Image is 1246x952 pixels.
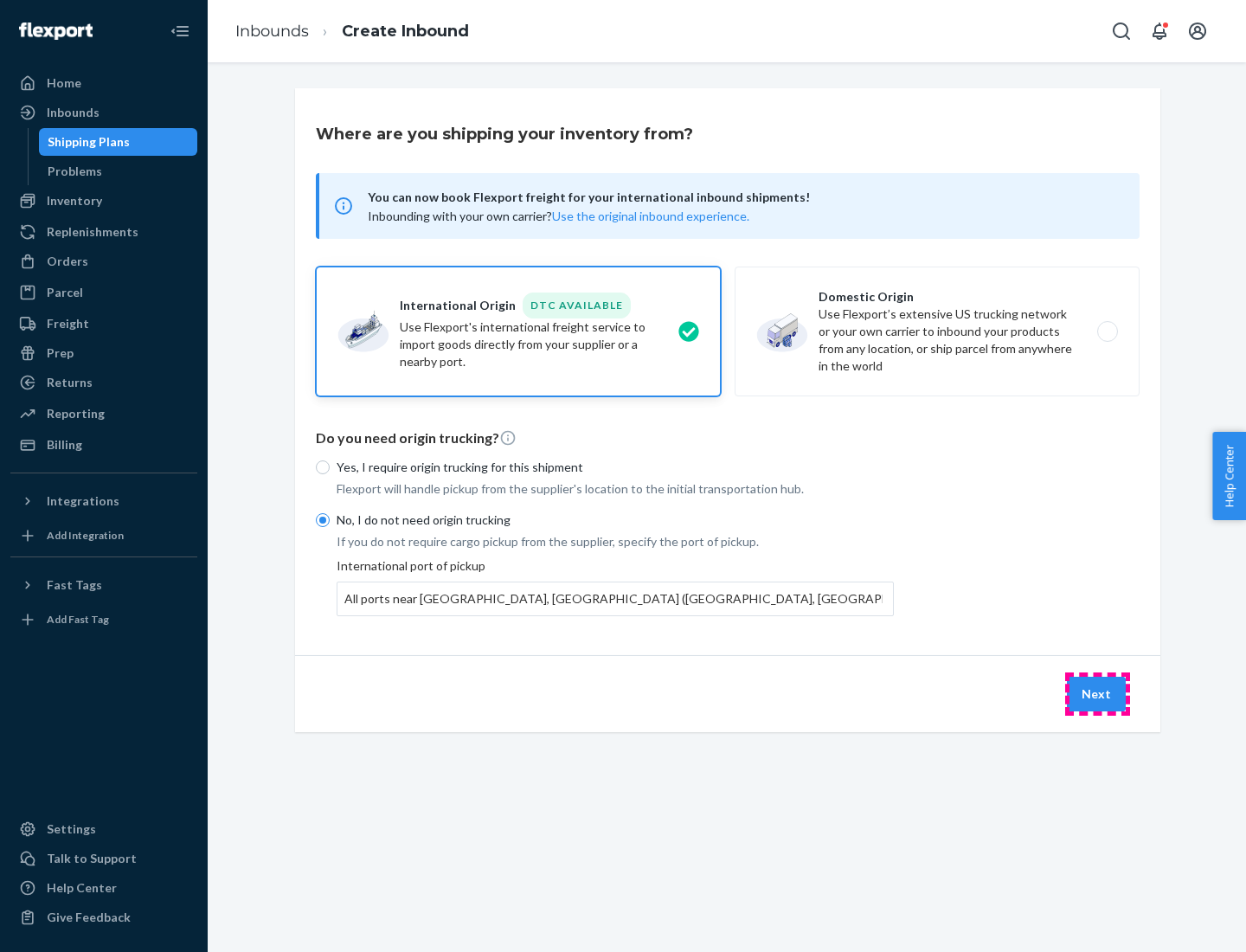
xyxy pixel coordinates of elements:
[10,904,197,931] button: Give Feedback
[368,187,1119,208] span: You can now book Flexport freight for your international inbound shipments!
[1180,14,1215,48] button: Open account menu
[48,163,102,180] div: Problems
[10,339,197,367] a: Prep
[47,253,88,270] div: Orders
[10,522,197,550] a: Add Integration
[10,874,197,902] a: Help Center
[337,480,894,498] p: Flexport will handle pickup from the supplier's location to the initial transportation hub.
[47,492,119,510] div: Integrations
[47,284,83,301] div: Parcel
[47,344,74,362] div: Prep
[10,815,197,843] a: Settings
[1142,14,1177,48] button: Open notifications
[10,606,197,634] a: Add Fast Tag
[47,576,102,594] div: Fast Tags
[337,511,894,529] p: No, I do not need origin trucking
[10,99,197,126] a: Inbounds
[1212,432,1246,520] button: Help Center
[163,14,197,48] button: Close Navigation
[1067,677,1126,711] button: Next
[10,487,197,515] button: Integrations
[316,513,330,527] input: No, I do not need origin trucking
[48,133,130,151] div: Shipping Plans
[39,158,198,185] a: Problems
[47,74,81,92] div: Home
[10,279,197,306] a: Parcel
[10,400,197,428] a: Reporting
[337,459,894,476] p: Yes, I require origin trucking for this shipment
[47,909,131,926] div: Give Feedback
[47,223,138,241] div: Replenishments
[10,845,197,872] a: Talk to Support
[47,820,96,838] div: Settings
[47,436,82,453] div: Billing
[47,528,124,543] div: Add Integration
[222,6,483,57] ol: breadcrumbs
[47,374,93,391] div: Returns
[10,69,197,97] a: Home
[337,557,894,616] div: International port of pickup
[47,315,89,332] div: Freight
[316,428,1140,448] p: Do you need origin trucking?
[39,128,198,156] a: Shipping Plans
[1104,14,1139,48] button: Open Search Box
[10,310,197,338] a: Freight
[47,192,102,209] div: Inventory
[10,571,197,599] button: Fast Tags
[47,104,100,121] div: Inbounds
[342,22,469,41] a: Create Inbound
[10,218,197,246] a: Replenishments
[47,850,137,867] div: Talk to Support
[47,405,105,422] div: Reporting
[235,22,309,41] a: Inbounds
[10,369,197,396] a: Returns
[10,248,197,275] a: Orders
[19,23,93,40] img: Flexport logo
[316,460,330,474] input: Yes, I require origin trucking for this shipment
[47,879,117,897] div: Help Center
[368,209,749,223] span: Inbounding with your own carrier?
[47,612,109,627] div: Add Fast Tag
[10,187,197,215] a: Inventory
[337,533,894,550] p: If you do not require cargo pickup from the supplier, specify the port of pickup.
[552,208,749,225] button: Use the original inbound experience.
[10,431,197,459] a: Billing
[316,123,693,145] h3: Where are you shipping your inventory from?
